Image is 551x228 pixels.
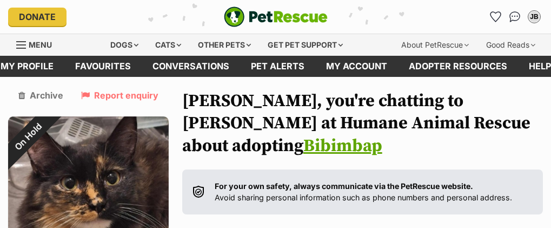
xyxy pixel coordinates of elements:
div: Cats [148,34,189,56]
a: conversations [142,56,240,77]
h1: [PERSON_NAME], you're chatting to [PERSON_NAME] at Humane Animal Rescue about adopting [182,90,543,158]
ul: Account quick links [487,8,543,25]
a: My account [315,56,398,77]
span: Menu [29,40,52,49]
a: Adopter resources [398,56,518,77]
div: Other pets [190,34,258,56]
div: About PetRescue [394,34,476,56]
a: Menu [16,34,59,54]
a: Bibimbap [303,135,382,157]
button: My account [526,8,543,25]
div: Good Reads [479,34,543,56]
div: JB [529,11,540,22]
a: Donate [8,8,67,26]
a: Archive [18,90,63,100]
img: logo-e224e6f780fb5917bec1dbf3a21bbac754714ae5b6737aabdf751b685950b380.svg [224,6,328,27]
a: PetRescue [224,6,328,27]
div: Get pet support [260,34,350,56]
img: chat-41dd97257d64d25036548639549fe6c8038ab92f7586957e7f3b1b290dea8141.svg [509,11,521,22]
p: Avoid sharing personal information such as phone numbers and personal address. [215,180,512,204]
div: Dogs [103,34,146,56]
a: Pet alerts [240,56,315,77]
a: Conversations [506,8,523,25]
a: Report enquiry [81,90,158,100]
a: Favourites [487,8,504,25]
a: Favourites [64,56,142,77]
strong: For your own safety, always communicate via the PetRescue website. [215,181,473,191]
